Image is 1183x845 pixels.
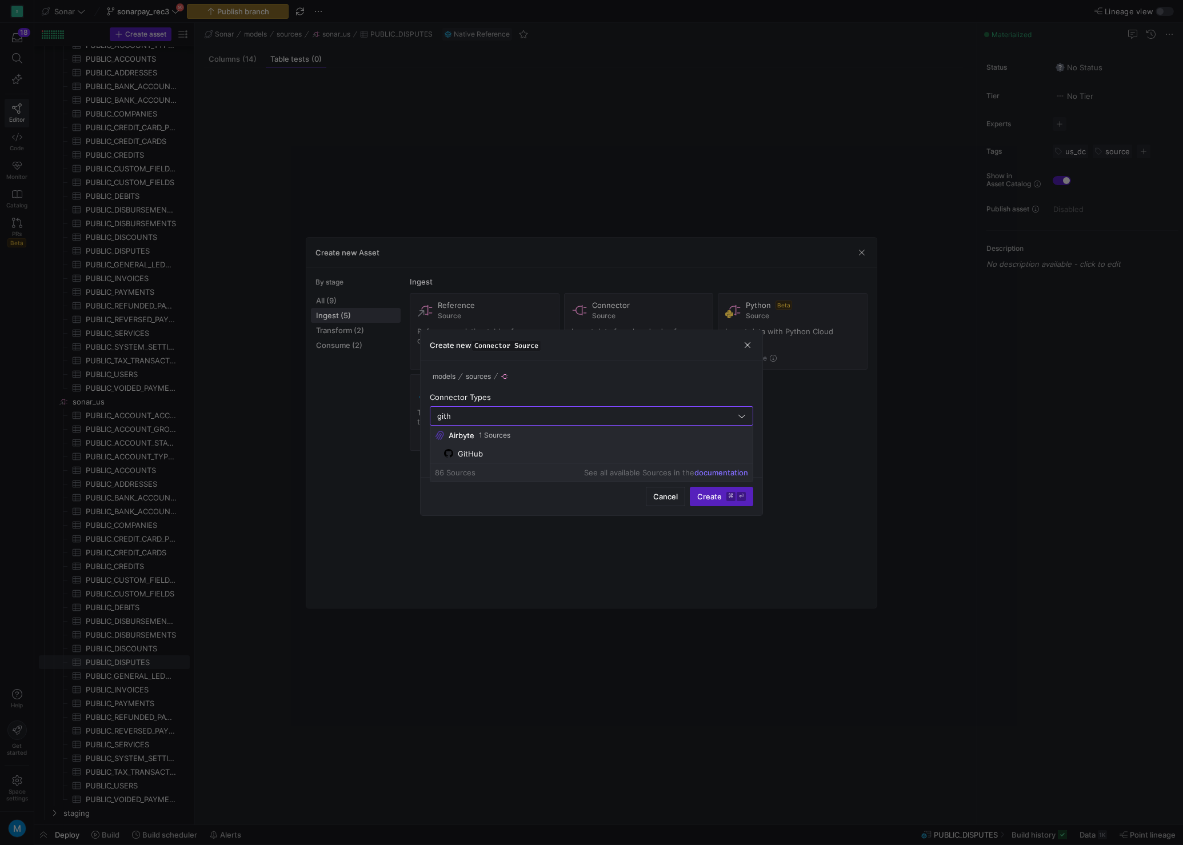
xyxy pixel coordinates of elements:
h3: Create new [430,341,541,350]
input: Select connector type [437,411,736,421]
button: sources [463,370,494,383]
span: models [433,373,455,381]
span: 1 Sources [479,431,510,439]
button: models [430,370,458,383]
kbd: ⌘ [726,492,736,501]
span: Create [697,492,746,501]
div: Connector Types [430,393,753,402]
button: Create⌘⏎ [690,487,753,506]
span: Cancel [653,492,678,501]
button: Cancel [646,487,685,506]
span: Airbyte [449,431,474,440]
span: Connector Source [471,340,541,351]
a: documentation [694,468,748,477]
p: See all available Sources in the [584,468,748,477]
img: GitHub [444,449,453,458]
kbd: ⏎ [737,492,746,501]
div: GitHub [458,449,483,458]
span: sources [466,373,491,381]
div: 86 Sources [435,468,475,477]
